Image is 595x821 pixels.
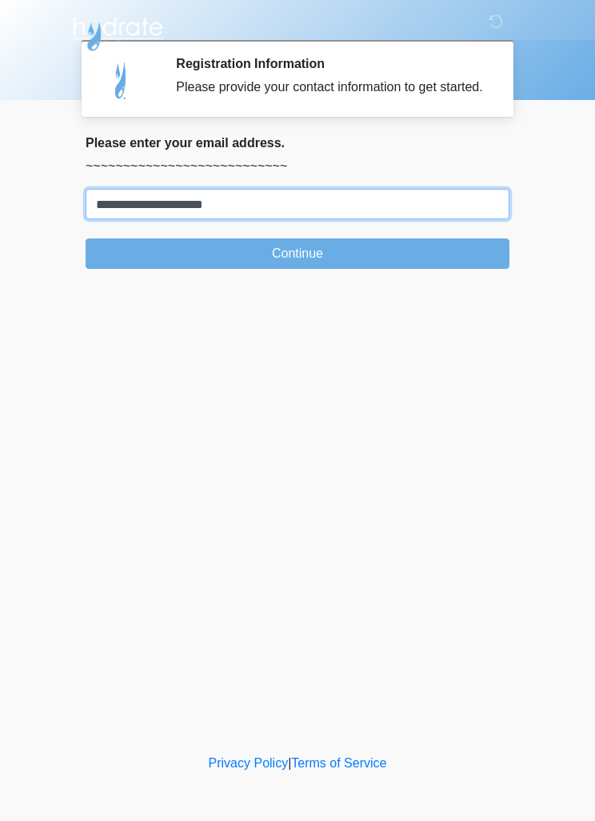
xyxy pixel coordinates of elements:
h2: Please enter your email address. [86,135,509,150]
a: Privacy Policy [209,756,289,770]
a: | [288,756,291,770]
img: Hydrate IV Bar - Chandler Logo [70,12,166,52]
a: Terms of Service [291,756,386,770]
img: Agent Avatar [98,56,146,104]
button: Continue [86,238,509,269]
p: ~~~~~~~~~~~~~~~~~~~~~~~~~~~ [86,157,509,176]
div: Please provide your contact information to get started. [176,78,485,97]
